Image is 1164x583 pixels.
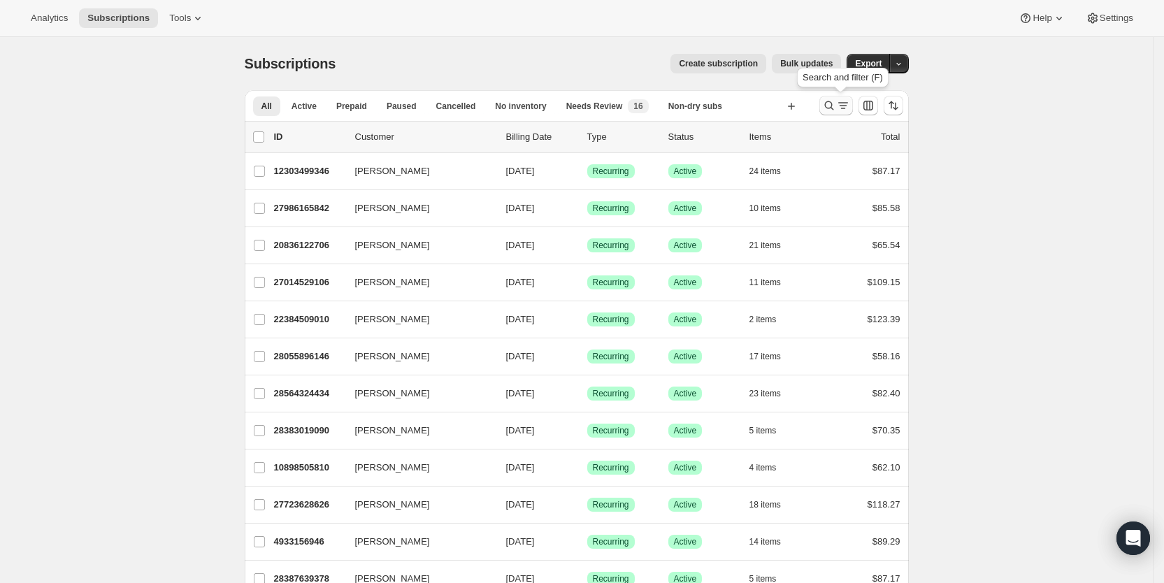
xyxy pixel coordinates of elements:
[593,425,629,436] span: Recurring
[245,56,336,71] span: Subscriptions
[347,531,487,553] button: [PERSON_NAME]
[274,424,344,438] p: 28383019090
[495,101,546,112] span: No inventory
[274,350,344,364] p: 28055896146
[355,130,495,144] p: Customer
[872,240,900,250] span: $65.54
[274,535,344,549] p: 4933156946
[1033,13,1051,24] span: Help
[868,277,900,287] span: $109.15
[749,532,796,552] button: 14 items
[161,8,213,28] button: Tools
[274,532,900,552] div: 4933156946[PERSON_NAME][DATE]SuccessRecurringSuccessActive14 items$89.29
[274,238,344,252] p: 20836122706
[593,499,629,510] span: Recurring
[593,240,629,251] span: Recurring
[749,347,796,366] button: 17 items
[780,58,833,69] span: Bulk updates
[872,388,900,398] span: $82.40
[749,351,781,362] span: 17 items
[347,382,487,405] button: [PERSON_NAME]
[355,201,430,215] span: [PERSON_NAME]
[274,130,344,144] p: ID
[868,499,900,510] span: $118.27
[749,384,796,403] button: 23 items
[347,234,487,257] button: [PERSON_NAME]
[387,101,417,112] span: Paused
[872,166,900,176] span: $87.17
[587,130,657,144] div: Type
[1010,8,1074,28] button: Help
[274,495,900,514] div: 27723628626[PERSON_NAME][DATE]SuccessRecurringSuccessActive18 items$118.27
[347,308,487,331] button: [PERSON_NAME]
[355,350,430,364] span: [PERSON_NAME]
[593,388,629,399] span: Recurring
[355,498,430,512] span: [PERSON_NAME]
[593,203,629,214] span: Recurring
[749,495,796,514] button: 18 items
[1100,13,1133,24] span: Settings
[749,203,781,214] span: 10 items
[868,314,900,324] span: $123.39
[780,96,803,116] button: Create new view
[355,535,430,549] span: [PERSON_NAME]
[169,13,191,24] span: Tools
[872,351,900,361] span: $58.16
[749,458,792,477] button: 4 items
[749,314,777,325] span: 2 items
[506,388,535,398] span: [DATE]
[855,58,882,69] span: Export
[819,96,853,115] button: Search and filter results
[274,347,900,366] div: 28055896146[PERSON_NAME][DATE]SuccessRecurringSuccessActive17 items$58.16
[347,419,487,442] button: [PERSON_NAME]
[749,310,792,329] button: 2 items
[274,130,900,144] div: IDCustomerBilling DateTypeStatusItemsTotal
[347,197,487,219] button: [PERSON_NAME]
[872,425,900,436] span: $70.35
[355,312,430,326] span: [PERSON_NAME]
[355,461,430,475] span: [PERSON_NAME]
[674,166,697,177] span: Active
[858,96,878,115] button: Customize table column order and visibility
[749,536,781,547] span: 14 items
[22,8,76,28] button: Analytics
[436,101,476,112] span: Cancelled
[347,345,487,368] button: [PERSON_NAME]
[749,499,781,510] span: 18 items
[674,240,697,251] span: Active
[355,424,430,438] span: [PERSON_NAME]
[674,351,697,362] span: Active
[566,101,623,112] span: Needs Review
[274,498,344,512] p: 27723628626
[274,273,900,292] div: 27014529106[PERSON_NAME][DATE]SuccessRecurringSuccessActive11 items$109.15
[749,421,792,440] button: 5 items
[668,101,722,112] span: Non-dry subs
[881,130,900,144] p: Total
[274,458,900,477] div: 10898505810[PERSON_NAME][DATE]SuccessRecurringSuccessActive4 items$62.10
[347,494,487,516] button: [PERSON_NAME]
[749,240,781,251] span: 21 items
[274,312,344,326] p: 22384509010
[633,101,642,112] span: 16
[292,101,317,112] span: Active
[749,161,796,181] button: 24 items
[674,499,697,510] span: Active
[506,536,535,547] span: [DATE]
[749,388,781,399] span: 23 items
[31,13,68,24] span: Analytics
[593,462,629,473] span: Recurring
[749,462,777,473] span: 4 items
[274,201,344,215] p: 27986165842
[506,351,535,361] span: [DATE]
[79,8,158,28] button: Subscriptions
[274,236,900,255] div: 20836122706[PERSON_NAME][DATE]SuccessRecurringSuccessActive21 items$65.54
[1116,521,1150,555] div: Open Intercom Messenger
[872,536,900,547] span: $89.29
[506,425,535,436] span: [DATE]
[506,166,535,176] span: [DATE]
[506,462,535,473] span: [DATE]
[355,387,430,401] span: [PERSON_NAME]
[274,461,344,475] p: 10898505810
[274,310,900,329] div: 22384509010[PERSON_NAME][DATE]SuccessRecurringSuccessActive2 items$123.39
[274,384,900,403] div: 28564324434[PERSON_NAME][DATE]SuccessRecurringSuccessActive23 items$82.40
